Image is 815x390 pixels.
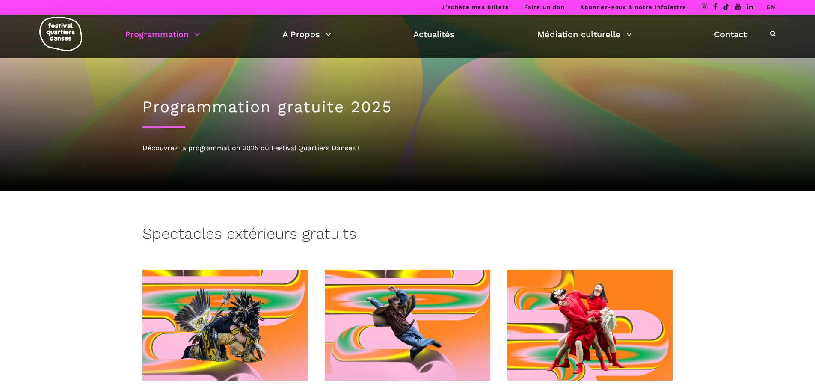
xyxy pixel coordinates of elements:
h3: Spectacles extérieurs gratuits [142,225,356,246]
a: Programmation [125,27,200,42]
a: Médiation culturelle [537,27,632,42]
a: Abonnez-vous à notre infolettre [580,4,686,10]
a: Actualités [413,27,455,42]
a: Contact [714,27,747,42]
a: J’achète mes billets [441,4,509,10]
h1: Programmation gratuite 2025 [142,98,673,116]
a: A Propos [282,27,331,42]
img: logo-fqd-med [39,17,82,51]
div: Découvrez la programmation 2025 du Festival Quartiers Danses ! [142,143,673,154]
a: Faire un don [524,4,565,10]
a: EN [767,4,776,10]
